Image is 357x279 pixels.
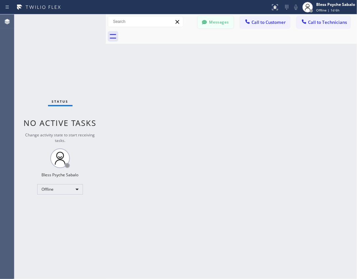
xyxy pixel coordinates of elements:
[37,184,83,195] div: Offline
[308,19,347,25] span: Call to Technicians
[316,2,355,7] div: Bless Psyche Sabalo
[291,3,300,12] button: Mute
[198,16,234,28] button: Messages
[25,132,95,143] span: Change activity state to start receiving tasks.
[252,19,286,25] span: Call to Customer
[316,8,339,12] span: Offline | 1d 6h
[297,16,350,28] button: Call to Technicians
[108,16,183,27] input: Search
[42,172,79,178] div: Bless Psyche Sabalo
[24,117,97,128] span: No active tasks
[52,99,69,104] span: Status
[240,16,290,28] button: Call to Customer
